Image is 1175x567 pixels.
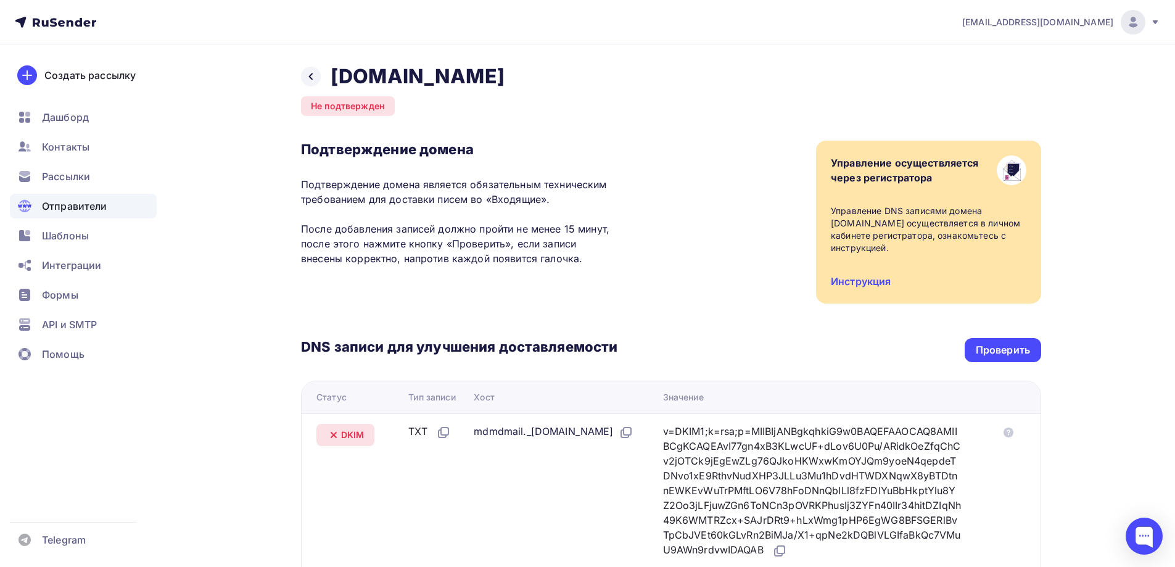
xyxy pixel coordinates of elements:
[831,205,1026,254] div: Управление DNS записями домена [DOMAIN_NAME] осуществляется в личном кабинете регистратора, ознак...
[341,429,365,441] span: DKIM
[663,391,704,404] div: Значение
[831,155,979,185] div: Управление осуществляется через регистратора
[301,177,617,266] p: Подтверждение домена является обязательным техническим требованием для доставки писем во «Входящи...
[10,223,157,248] a: Шаблоны
[10,164,157,189] a: Рассылки
[962,16,1113,28] span: [EMAIL_ADDRESS][DOMAIN_NAME]
[44,68,136,83] div: Создать рассылку
[962,10,1160,35] a: [EMAIL_ADDRESS][DOMAIN_NAME]
[10,194,157,218] a: Отправители
[474,424,633,440] div: mdmdmail._[DOMAIN_NAME]
[316,391,347,404] div: Статус
[42,169,90,184] span: Рассылки
[831,275,891,288] a: Инструкция
[976,343,1030,357] div: Проверить
[42,532,86,547] span: Telegram
[408,424,450,440] div: TXT
[42,347,85,362] span: Помощь
[42,258,101,273] span: Интеграции
[42,317,97,332] span: API и SMTP
[42,288,78,302] span: Формы
[663,424,962,558] div: v=DKIM1;k=rsa;p=MIIBIjANBgkqhkiG9w0BAQEFAAOCAQ8AMIIBCgKCAQEAvI77gn4xB3KLwcUF+dLov6U0Pu/ARidkOeZfq...
[474,391,495,404] div: Хост
[301,141,617,158] h3: Подтверждение домена
[10,135,157,159] a: Контакты
[408,391,455,404] div: Тип записи
[42,139,89,154] span: Контакты
[42,110,89,125] span: Дашборд
[301,96,395,116] div: Не подтвержден
[331,64,505,89] h2: [DOMAIN_NAME]
[301,338,617,358] h3: DNS записи для улучшения доставляемости
[42,199,107,213] span: Отправители
[10,283,157,307] a: Формы
[42,228,89,243] span: Шаблоны
[10,105,157,130] a: Дашборд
